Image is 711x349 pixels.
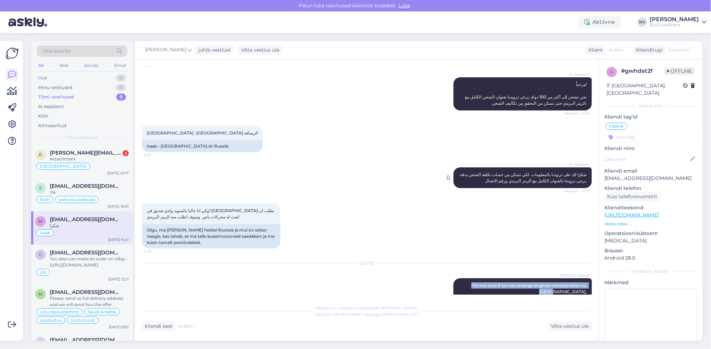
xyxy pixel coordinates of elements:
div: 0 [116,75,126,81]
span: Otsi kliente [43,47,71,55]
img: Askly Logo [6,47,19,60]
span: شكرًا لك على تزويدنا بالمعلومات. لكي نتمكن من حساب تكلفة الشحن بدقة، يرجى تزويدنا بالعنوان الكامل... [459,172,588,183]
span: pole osa pakkuda [59,198,95,202]
div: [DATE] 12:21 [108,277,129,282]
span: Tiimi vestlused [67,134,98,141]
span: soodustus [40,318,62,322]
div: NV [638,17,647,27]
span: UK [40,270,46,274]
div: All [37,61,45,70]
span: Nähtud ✓ 0:35 [564,111,590,116]
span: [PERSON_NAME] [560,273,590,278]
p: Vaata edasi ... [605,221,697,227]
span: globaltransport.uk17@gmail.com [50,250,122,256]
span: Eesti [40,198,50,202]
span: g [39,252,42,257]
span: [GEOGRAPHIC_DATA] [40,164,87,168]
span: seppergo@gmail.com [50,183,122,189]
div: Please, send us full delivery address and we will send You the offer [50,295,129,308]
div: Kliendi keel [142,323,172,330]
span: Iraak [609,124,620,128]
span: Vestlus on määratud kasutajale [PERSON_NAME] [316,305,418,311]
span: raimo.julkunen@trackhunter.fi [50,150,122,156]
div: Minu vestlused [38,84,72,91]
p: Brauser [605,247,697,254]
div: AI Assistent [38,103,64,110]
span: m [39,291,43,297]
input: Lisa tag [605,132,697,142]
div: [DATE] 15:41 [108,237,129,242]
span: mazen_hussein8@hotmail.com [50,216,122,223]
div: Uus [38,75,47,81]
div: Küsi telefoninumbrit [605,192,660,201]
span: Arabic [178,323,193,330]
span: q [39,339,42,344]
div: [DATE] [142,260,592,267]
div: 9 [116,94,126,101]
span: Nähtud ✓ 0:37 [564,189,590,194]
p: Operatsioonisüsteem [605,230,697,237]
div: [GEOGRAPHIC_DATA], [GEOGRAPHIC_DATA] [607,82,683,97]
div: Email [113,61,127,70]
span: Offline [665,67,695,75]
p: Kliendi telefon [605,185,697,192]
span: AI Assistent [564,162,590,167]
p: Kliendi nimi [605,145,697,152]
input: Lisa nimi [605,155,689,163]
div: Attachment [50,156,129,162]
span: r [39,152,42,157]
div: Aktiivne [579,16,621,28]
span: ostu täpsustamine [40,310,79,314]
div: 2 [123,150,129,156]
div: Kliendi info [605,103,697,109]
span: اوكي انا حاليا بالسويد ولدي صديق في [GEOGRAPHIC_DATA] يطلب ان ابعث له محركات باص وسوف اطلب منه ال... [147,208,275,219]
span: Luba [396,2,412,9]
div: [DATE] 20:17 [107,171,129,176]
span: I'm not sure if we can arrange engines transportation to [GEOGRAPHIC_DATA]. [471,283,588,294]
a: [URL][DOMAIN_NAME] [605,212,659,218]
div: Võta vestlus üle [238,45,282,55]
div: Arhiveeritud [38,122,66,129]
div: [DATE] 16:35 [108,204,129,209]
div: juhib vestlust [196,46,231,54]
span: Arabic [609,46,624,54]
div: Ok [50,189,129,195]
span: Saudi Araabia [88,310,116,314]
span: [GEOGRAPHIC_DATA] -[GEOGRAPHIC_DATA] الرصافه [147,130,258,136]
p: Klienditeekond [605,204,697,211]
div: Klient [586,46,603,54]
p: [MEDICAL_DATA] [605,237,697,244]
span: mcmashwal@yahoo.com [50,289,122,295]
span: Iraak [40,231,50,235]
div: Võta vestlus üle [548,322,592,331]
span: [PERSON_NAME] [145,46,186,54]
div: [PERSON_NAME] [605,269,697,275]
p: Kliendi email [605,167,697,175]
div: [PERSON_NAME] [650,17,699,22]
p: Märkmed [605,279,697,286]
p: [EMAIL_ADDRESS][DOMAIN_NAME] [605,175,697,182]
div: Iraak - [GEOGRAPHIC_DATA] Al-Rusafa [142,140,263,152]
div: 0 [116,84,126,91]
div: Kõik [38,113,48,120]
span: m [39,219,43,224]
span: s [39,185,42,191]
i: „Võtke vestlus üle” [380,312,418,317]
span: control unit [71,318,95,322]
a: [PERSON_NAME]BusTruckParts [650,17,707,28]
div: # gwhdat2f [621,67,665,75]
div: شكرا [50,223,129,229]
span: qodir1972alpqosim@gmail.com [50,337,122,343]
span: Estonian [669,46,690,54]
p: Kliendi tag'id [605,113,697,121]
div: BusTruckParts [650,22,699,28]
div: Olgu, ma [PERSON_NAME] hetkel Rootsis ja mul on sõber Iraagis, kes tahab, et ma talle bussimootor... [142,224,280,248]
div: Tiimi vestlused [38,94,74,101]
span: AI Assistent [564,72,590,77]
div: You also can make an order on eBay - [URL][DOMAIN_NAME] [50,256,129,268]
div: Web [58,61,70,70]
span: g [611,69,614,75]
div: Socials [83,61,100,70]
div: Klienditugi [633,46,663,54]
p: Android 28.0 [605,254,697,262]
